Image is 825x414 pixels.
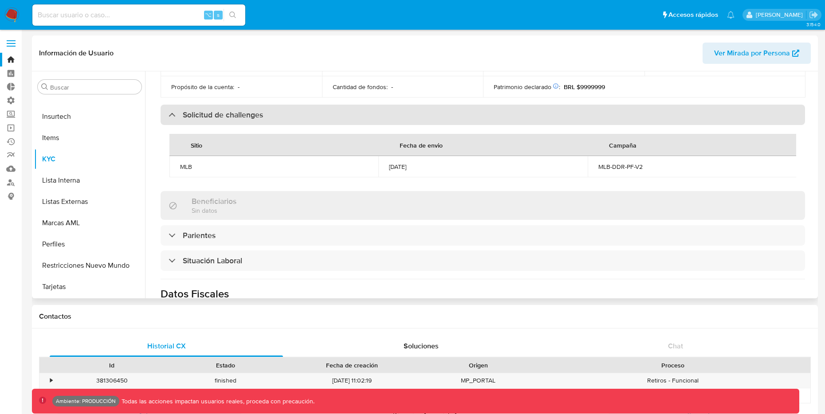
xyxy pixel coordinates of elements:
[180,163,368,171] div: MLB
[205,11,212,19] span: ⌥
[161,191,805,220] div: BeneficiariosSin datos
[34,212,145,234] button: Marcas AML
[703,43,811,64] button: Ver Mirada por Persona
[119,397,314,406] p: Todas las acciones impactan usuarios reales, proceda con precaución.
[389,163,577,171] div: [DATE]
[668,10,718,20] span: Accesos rápidos
[169,388,282,403] div: finished
[421,373,535,388] div: MP_PORTAL
[714,43,790,64] span: Ver Mirada por Persona
[192,196,236,206] h3: Beneficiarios
[61,361,162,370] div: Id
[39,312,811,321] h1: Contactos
[238,83,240,91] p: -
[34,234,145,255] button: Perfiles
[50,83,138,91] input: Buscar
[55,373,169,388] div: 381306450
[161,225,805,246] div: Parientes
[34,276,145,297] button: Tarjetas
[727,11,735,19] a: Notificaciones
[283,388,421,403] div: [DATE] 10:43:12
[494,83,560,91] p: Patrimonio declarado :
[224,9,242,21] button: search-icon
[217,11,220,19] span: s
[55,388,169,403] div: 379285002
[171,83,234,91] p: Propósito de la cuenta :
[289,361,415,370] div: Fecha de creación
[535,373,810,388] div: Retiros - Funcional
[39,49,114,58] h1: Información de Usuario
[183,110,263,120] h3: Solicitud de challenges
[598,134,647,156] div: Campaña
[668,341,683,351] span: Chat
[389,134,453,156] div: Fecha de envio
[535,388,810,403] div: Acreditación de Pagos - Payers
[175,361,276,370] div: Estado
[283,373,421,388] div: [DATE] 11:02:19
[564,83,605,91] p: BRL $9999999
[161,250,805,271] div: Situación Laboral
[41,83,48,90] button: Buscar
[333,83,388,91] p: Cantidad de fondos :
[56,399,116,403] p: Ambiente: PRODUCCIÓN
[169,373,282,388] div: finished
[756,11,806,19] p: luis.birchenz@mercadolibre.com
[161,105,805,125] div: Solicitud de challenges
[147,341,186,351] span: Historial CX
[34,170,145,191] button: Lista Interna
[50,376,52,385] div: •
[32,9,245,21] input: Buscar usuario o caso...
[161,287,805,301] h1: Datos Fiscales
[34,127,145,148] button: Items
[34,148,145,170] button: KYC
[192,206,236,215] p: Sin datos
[34,106,145,127] button: Insurtech
[404,341,439,351] span: Soluciones
[391,83,393,91] p: -
[183,230,216,240] h3: Parientes
[180,134,213,156] div: Sitio
[428,361,529,370] div: Origen
[183,256,242,266] h3: Situación Laboral
[809,10,818,20] a: Salir
[598,163,786,171] div: MLB-DDR-PF-V2
[421,388,535,403] div: SUPPORT_WIDGET_MP
[34,191,145,212] button: Listas Externas
[541,361,804,370] div: Proceso
[34,255,145,276] button: Restricciones Nuevo Mundo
